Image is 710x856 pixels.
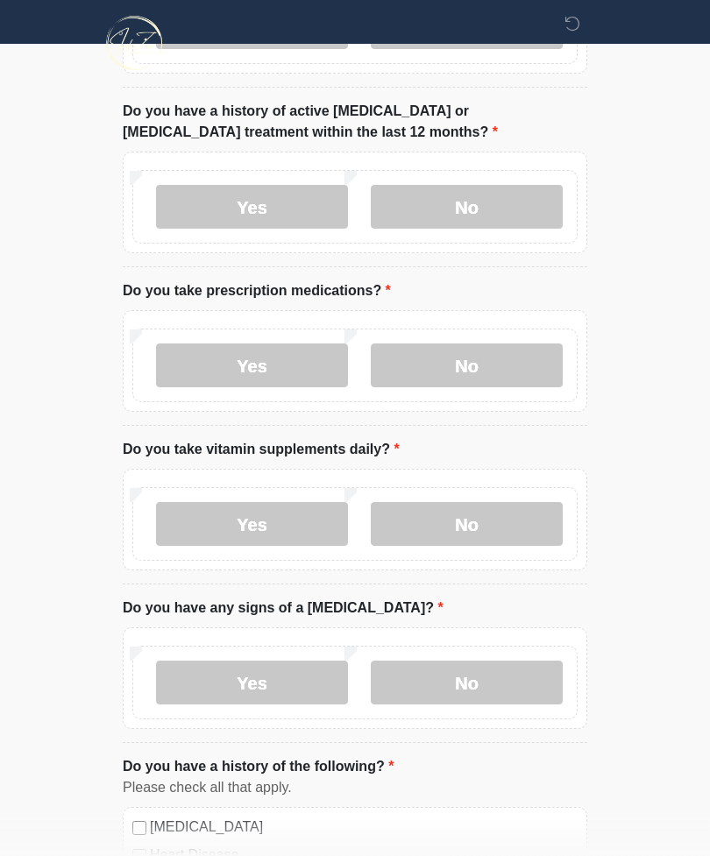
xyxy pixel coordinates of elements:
label: Do you take vitamin supplements daily? [123,440,400,461]
label: No [371,186,563,230]
input: [MEDICAL_DATA] [132,822,146,836]
label: No [371,661,563,705]
label: Yes [156,344,348,388]
label: Yes [156,186,348,230]
label: Do you have a history of active [MEDICAL_DATA] or [MEDICAL_DATA] treatment within the last 12 mon... [123,102,587,144]
img: InfuZen Health Logo [105,13,166,74]
label: [MEDICAL_DATA] [150,817,578,838]
label: Do you take prescription medications? [123,281,391,302]
label: Do you have any signs of a [MEDICAL_DATA]? [123,598,444,619]
label: Do you have a history of the following? [123,757,394,778]
div: Please check all that apply. [123,778,587,799]
label: Yes [156,661,348,705]
label: No [371,344,563,388]
label: No [371,503,563,547]
label: Yes [156,503,348,547]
